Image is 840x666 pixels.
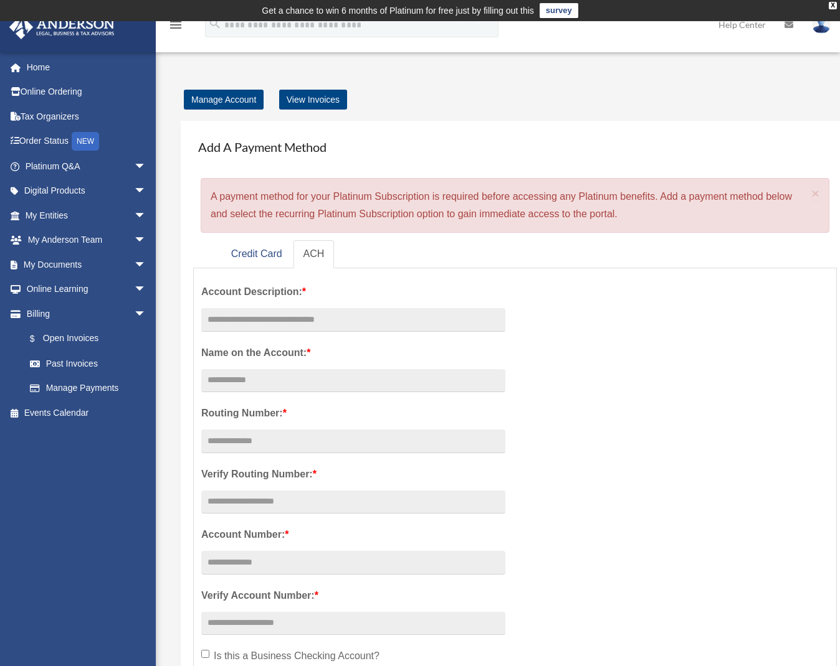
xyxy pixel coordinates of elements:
[9,104,165,129] a: Tax Organizers
[134,179,159,204] span: arrow_drop_down
[9,252,165,277] a: My Documentsarrow_drop_down
[9,179,165,204] a: Digital Productsarrow_drop_down
[134,203,159,228] span: arrow_drop_down
[9,228,165,253] a: My Anderson Teamarrow_drop_down
[17,376,159,401] a: Manage Payments
[9,80,165,105] a: Online Ordering
[201,526,505,543] label: Account Number:
[201,283,505,301] label: Account Description:
[201,178,829,233] div: A payment method for your Platinum Subscription is required before accessing any Platinum benefit...
[201,344,505,362] label: Name on the Account:
[134,228,159,253] span: arrow_drop_down
[262,3,534,18] div: Get a chance to win 6 months of Platinum for free just by filling out this
[193,133,837,161] h4: Add A Payment Method
[201,587,505,604] label: Verify Account Number:
[9,277,165,302] a: Online Learningarrow_drop_down
[17,351,165,376] a: Past Invoices
[9,203,165,228] a: My Entitiesarrow_drop_down
[134,277,159,303] span: arrow_drop_down
[201,466,505,483] label: Verify Routing Number:
[134,301,159,327] span: arrow_drop_down
[134,154,159,179] span: arrow_drop_down
[9,301,165,326] a: Billingarrow_drop_down
[17,326,165,352] a: $Open Invoices
[208,17,222,30] i: search
[540,3,578,18] a: survey
[37,331,43,347] span: $
[201,405,505,422] label: Routing Number:
[812,16,831,34] img: User Pic
[9,129,165,154] a: Order StatusNEW
[279,90,347,110] a: View Invoices
[812,187,820,200] button: Close
[168,17,183,32] i: menu
[829,2,837,9] div: close
[6,15,118,39] img: Anderson Advisors Platinum Portal
[134,252,159,278] span: arrow_drop_down
[9,400,165,425] a: Events Calendar
[72,132,99,151] div: NEW
[9,154,165,179] a: Platinum Q&Aarrow_drop_down
[812,186,820,200] span: ×
[184,90,264,110] a: Manage Account
[294,240,335,268] a: ACH
[168,22,183,32] a: menu
[201,650,209,658] input: Is this a Business Checking Account?
[9,55,165,80] a: Home
[221,240,292,268] a: Credit Card
[201,647,505,665] label: Is this a Business Checking Account?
